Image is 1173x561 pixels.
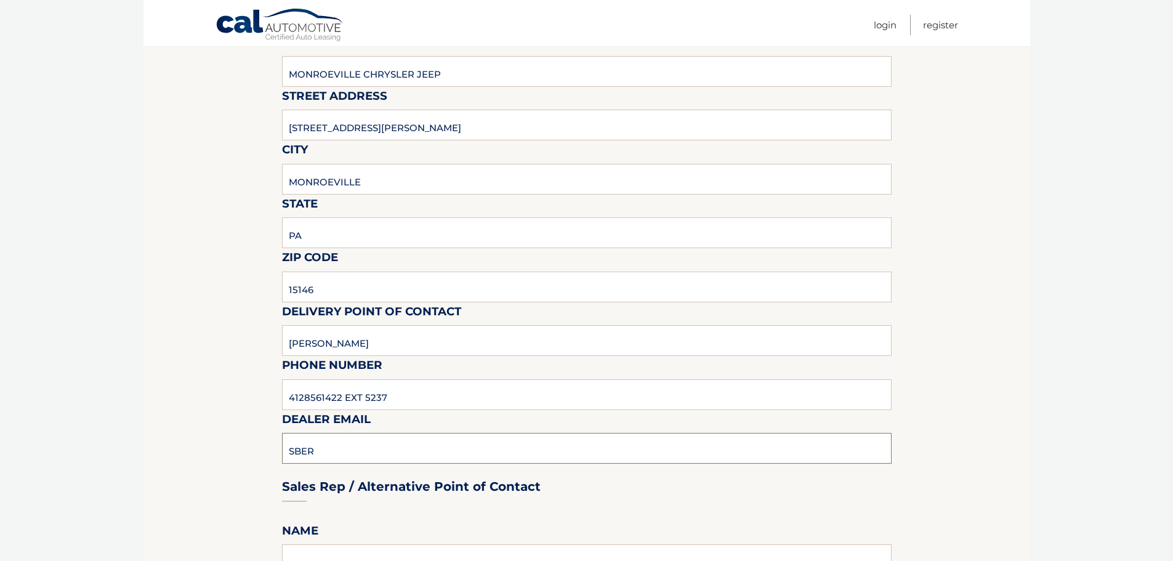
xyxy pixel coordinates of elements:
[282,356,382,379] label: Phone Number
[923,15,958,35] a: Register
[282,302,461,325] label: Delivery Point of Contact
[282,195,318,217] label: State
[282,248,338,271] label: Zip Code
[874,15,897,35] a: Login
[282,140,308,163] label: City
[282,522,318,544] label: Name
[282,410,371,433] label: Dealer Email
[282,87,387,110] label: Street Address
[282,479,541,494] h3: Sales Rep / Alternative Point of Contact
[216,8,345,44] a: Cal Automotive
